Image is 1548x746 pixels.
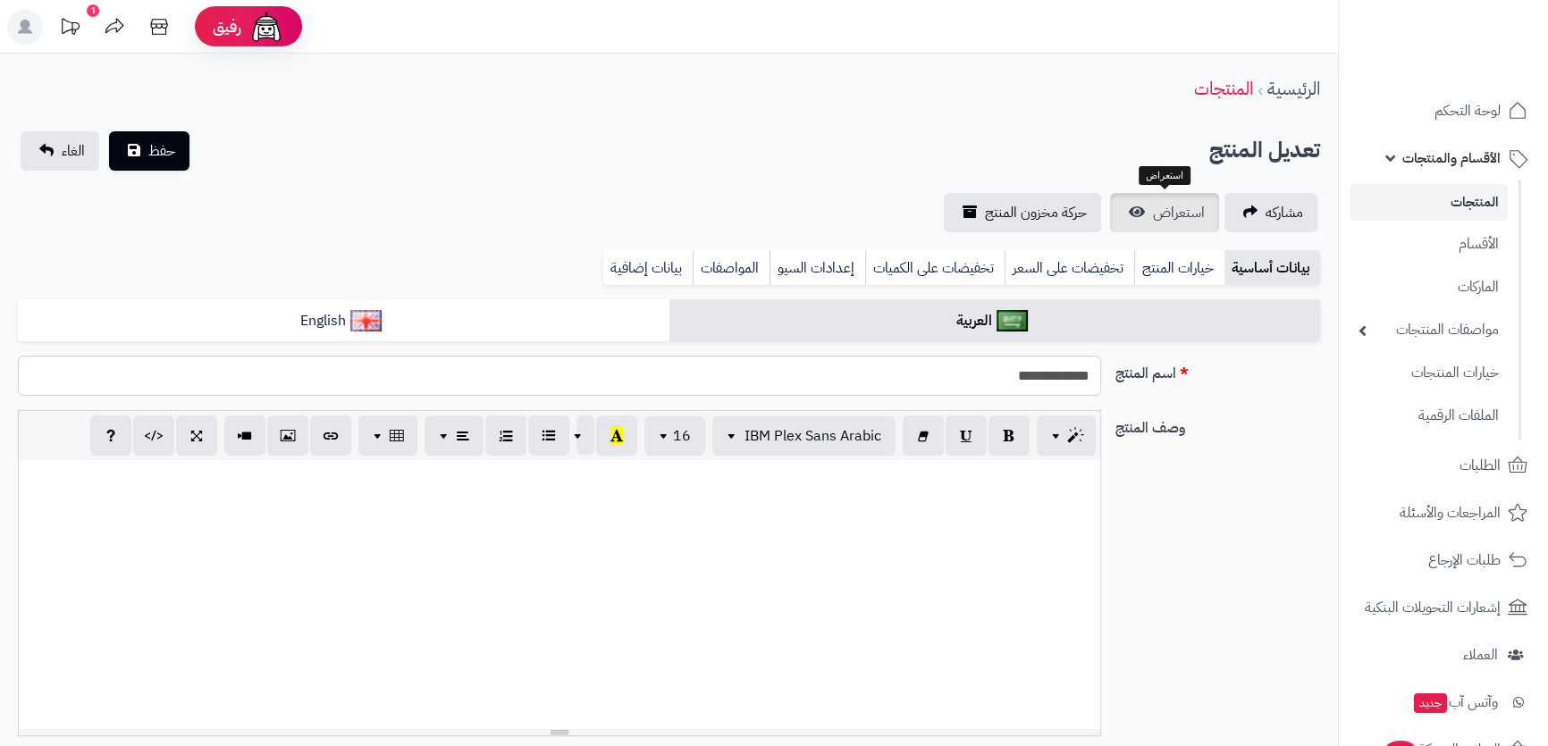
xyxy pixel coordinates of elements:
a: الطلبات [1350,444,1537,487]
span: الأقسام والمنتجات [1402,146,1501,171]
img: English [350,310,382,331]
span: العملاء [1463,642,1498,667]
a: حركة مخزون المنتج [944,193,1101,232]
div: 1 [87,4,99,17]
a: العربية [669,299,1321,343]
a: لوحة التحكم [1350,89,1537,132]
a: مشاركه [1224,193,1317,232]
span: حفظ [148,140,175,162]
span: طلبات الإرجاع [1428,548,1501,573]
a: إشعارات التحويلات البنكية [1350,586,1537,629]
a: وآتس آبجديد [1350,681,1537,724]
img: logo-2.png [1426,13,1531,51]
span: مشاركه [1266,202,1303,223]
a: English [18,299,669,343]
a: المنتجات [1194,75,1253,102]
a: تخفيضات على السعر [1005,250,1134,286]
button: 16 [644,416,705,456]
span: IBM Plex Sans Arabic [745,425,881,447]
a: الغاء [21,131,99,171]
img: العربية [997,310,1028,331]
span: رفيق [213,16,241,38]
span: جديد [1414,693,1447,713]
a: بيانات إضافية [603,250,693,286]
span: 16 [673,425,691,447]
a: المواصفات [693,250,770,286]
button: IBM Plex Sans Arabic [712,416,896,456]
a: المنتجات [1350,184,1508,221]
a: استعراض [1110,193,1219,232]
a: المراجعات والأسئلة [1350,491,1537,534]
a: خيارات المنتجات [1350,354,1508,392]
a: العملاء [1350,633,1537,676]
a: خيارات المنتج [1134,250,1224,286]
span: إشعارات التحويلات البنكية [1365,595,1501,620]
a: طلبات الإرجاع [1350,539,1537,582]
label: اسم المنتج [1108,356,1328,384]
a: الأقسام [1350,225,1508,264]
span: الغاء [62,140,85,162]
span: وآتس آب [1412,690,1498,715]
span: استعراض [1153,202,1205,223]
span: الطلبات [1460,453,1501,478]
img: ai-face.png [248,9,284,45]
button: حفظ [109,131,189,171]
h2: تعديل المنتج [1209,132,1320,169]
a: تخفيضات على الكميات [865,250,1005,286]
span: لوحة التحكم [1434,98,1501,123]
a: الملفات الرقمية [1350,397,1508,435]
a: بيانات أساسية [1224,250,1320,286]
a: تحديثات المنصة [47,9,92,49]
a: الرئيسية [1267,75,1320,102]
a: مواصفات المنتجات [1350,311,1508,349]
span: حركة مخزون المنتج [985,202,1087,223]
span: المراجعات والأسئلة [1400,500,1501,525]
label: وصف المنتج [1108,410,1328,439]
div: استعراض [1139,166,1190,186]
a: إعدادات السيو [770,250,865,286]
a: الماركات [1350,268,1508,306]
